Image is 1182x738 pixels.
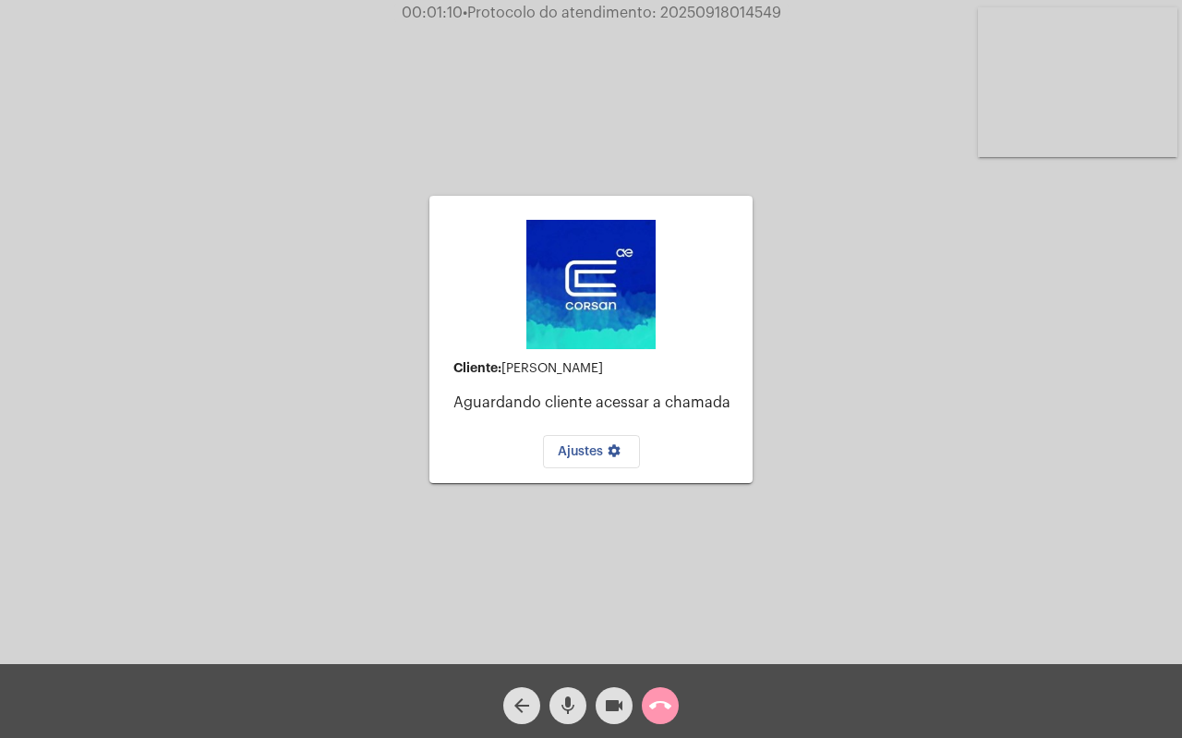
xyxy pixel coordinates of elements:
[463,6,781,20] span: Protocolo do atendimento: 20250918014549
[402,6,463,20] span: 00:01:10
[463,6,467,20] span: •
[453,394,738,411] p: Aguardando cliente acessar a chamada
[453,361,738,376] div: [PERSON_NAME]
[543,435,640,468] button: Ajustes
[557,695,579,717] mat-icon: mic
[649,695,671,717] mat-icon: call_end
[453,361,501,374] strong: Cliente:
[558,445,625,458] span: Ajustes
[603,443,625,466] mat-icon: settings
[511,695,533,717] mat-icon: arrow_back
[526,220,656,349] img: d4669ae0-8c07-2337-4f67-34b0df7f5ae4.jpeg
[603,695,625,717] mat-icon: videocam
